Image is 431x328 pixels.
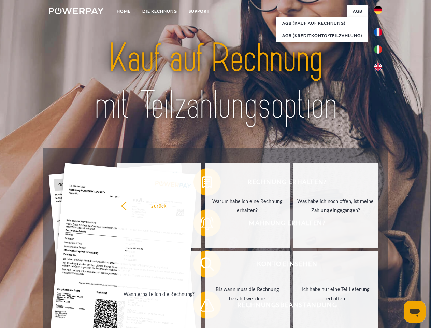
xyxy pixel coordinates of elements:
a: Was habe ich noch offen, ist meine Zahlung eingegangen? [293,163,378,248]
a: DIE RECHNUNG [137,5,183,17]
img: en [374,63,382,71]
img: logo-powerpay-white.svg [49,8,104,14]
div: Was habe ich noch offen, ist meine Zahlung eingegangen? [297,196,374,215]
img: fr [374,28,382,36]
div: Ich habe nur eine Teillieferung erhalten [297,285,374,303]
img: de [374,6,382,14]
a: AGB (Kauf auf Rechnung) [276,17,368,29]
div: zurück [121,201,198,210]
a: agb [347,5,368,17]
div: Warum habe ich eine Rechnung erhalten? [209,196,286,215]
img: title-powerpay_de.svg [65,33,366,131]
a: Home [111,5,137,17]
a: AGB (Kreditkonto/Teilzahlung) [276,29,368,42]
a: SUPPORT [183,5,215,17]
div: Bis wann muss die Rechnung bezahlt werden? [209,285,286,303]
iframe: Schaltfläche zum Öffnen des Messaging-Fensters [404,301,426,323]
img: it [374,45,382,54]
div: Wann erhalte ich die Rechnung? [121,289,198,298]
